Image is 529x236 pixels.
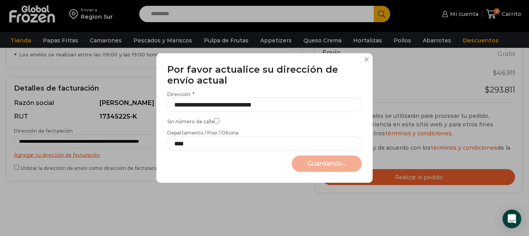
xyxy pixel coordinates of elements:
[167,98,362,112] input: Dirección: *
[503,210,521,228] div: Open Intercom Messenger
[292,156,362,172] button: Guardando...
[307,160,346,167] span: Guardando...
[167,129,362,150] label: Departamento / Piso / Oficina
[167,136,362,151] input: Departamento / Piso / Oficina
[167,91,362,112] label: Dirección: *
[167,64,362,87] h3: Por favor actualice su dirección de envío actual
[167,117,362,125] label: Sin número de calle
[214,118,219,123] input: Sin número de calle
